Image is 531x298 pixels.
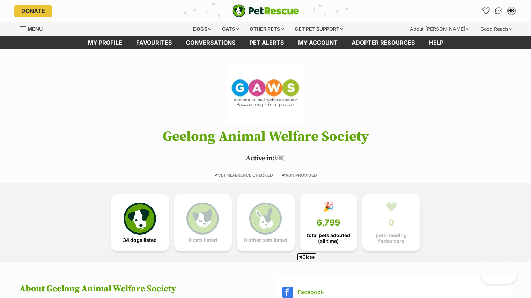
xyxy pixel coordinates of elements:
h1: Geelong Animal Welfare Society [9,129,522,144]
a: My account [291,36,345,49]
span: Active in: [246,154,274,163]
span: Menu [28,26,43,32]
span: 34 dogs listed [123,237,157,243]
img: cat-icon-068c71abf8fe30c970a85cd354bc8e23425d12f6e8612795f06af48be43a487a.svg [186,203,219,235]
div: Dogs [188,22,216,36]
span: pets needing foster care [368,232,414,244]
div: Cats [217,22,244,36]
a: Favourites [481,5,492,16]
a: 34 dogs listed [111,194,169,251]
iframe: Help Scout Beacon - Open [480,263,517,284]
img: Geelong Animal Welfare Society [226,63,305,123]
a: 💚 0 pets needing foster care [362,194,420,251]
a: Help [422,36,450,49]
div: Good Reads [475,22,517,36]
span: Close [297,253,316,260]
div: Get pet support [290,22,348,36]
span: 0 [389,218,394,228]
div: Other pets [245,22,289,36]
img: chat-41dd97257d64d25036548639549fe6c8038ab92f7586957e7f3b1b290dea8141.svg [495,7,502,14]
a: Adopter resources [345,36,422,49]
a: Conversations [493,5,504,16]
img: petrescue-icon-eee76f85a60ef55c4a1927667547b313a7c0e82042636edf73dce9c88f694885.svg [124,203,156,235]
img: bunny-icon-b786713a4a21a2fe6d13e954f4cb29d131f1b31f8a74b52ca2c6d2999bc34bbe.svg [249,203,281,235]
span: 0 cats listed [189,237,217,243]
icon: ✔ [214,173,218,178]
a: 0 other pets listed [237,194,295,251]
h2: About Geelong Animal Welfare Society [20,284,256,294]
span: ABN PROVIDED [282,173,317,178]
button: My account [506,5,517,16]
a: Donate [14,5,52,17]
p: VIC [9,153,522,164]
ul: Account quick links [481,5,517,16]
a: conversations [179,36,243,49]
span: VET REFERENCE CHECKED [214,173,273,178]
icon: ✔ [282,173,285,178]
a: 🎉 6,799 total pets adopted (all time) [300,194,357,251]
span: 0 other pets listed [244,237,287,243]
a: Pet alerts [243,36,291,49]
img: logo-e224e6f780fb5917bec1dbf3a21bbac754714ae5b6737aabdf751b685950b380.svg [232,4,299,17]
div: 🎉 [323,201,334,212]
a: My profile [81,36,129,49]
a: Facebook [298,289,502,295]
a: 0 cats listed [174,194,232,251]
a: PetRescue [232,4,299,17]
span: 6,799 [317,218,340,228]
div: About [PERSON_NAME] [405,22,474,36]
div: 💚 [386,201,397,212]
span: total pets adopted (all time) [305,232,352,244]
a: Favourites [129,36,179,49]
iframe: Advertisement [139,263,393,295]
div: HK [508,7,515,14]
a: Menu [20,22,47,35]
